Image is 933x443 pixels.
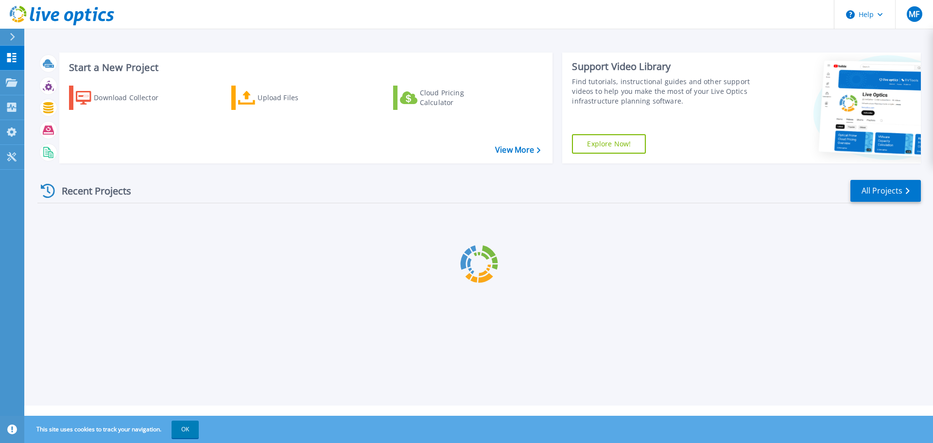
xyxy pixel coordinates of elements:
a: Upload Files [231,86,340,110]
a: View More [495,145,540,155]
div: Upload Files [258,88,335,107]
a: Download Collector [69,86,177,110]
a: All Projects [850,180,921,202]
div: Cloud Pricing Calculator [420,88,498,107]
button: OK [172,421,199,438]
span: This site uses cookies to track your navigation. [27,421,199,438]
a: Explore Now! [572,134,646,154]
div: Recent Projects [37,179,144,203]
a: Cloud Pricing Calculator [393,86,501,110]
div: Find tutorials, instructional guides and other support videos to help you make the most of your L... [572,77,755,106]
h3: Start a New Project [69,62,540,73]
div: Download Collector [94,88,172,107]
div: Support Video Library [572,60,755,73]
span: MF [909,10,919,18]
